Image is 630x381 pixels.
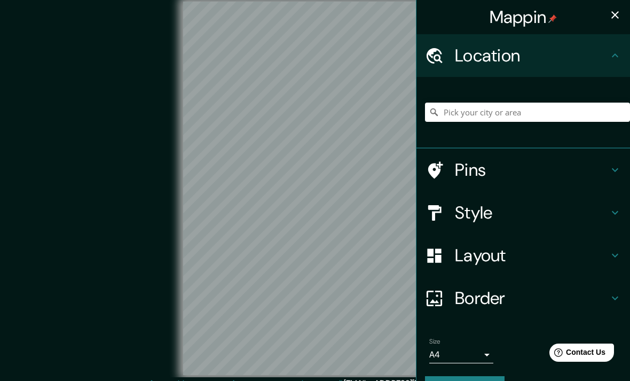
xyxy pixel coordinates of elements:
[425,103,630,122] input: Pick your city or area
[548,14,557,23] img: pin-icon.png
[416,277,630,320] div: Border
[455,159,609,181] h4: Pins
[535,339,618,369] iframe: Help widget launcher
[416,149,630,191] div: Pins
[183,2,447,375] canvas: Map
[416,34,630,77] div: Location
[416,191,630,234] div: Style
[455,287,609,309] h4: Border
[416,234,630,277] div: Layout
[429,346,493,363] div: A4
[490,6,557,28] h4: Mappin
[455,202,609,223] h4: Style
[455,45,609,66] h4: Location
[429,337,440,346] label: Size
[455,245,609,266] h4: Layout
